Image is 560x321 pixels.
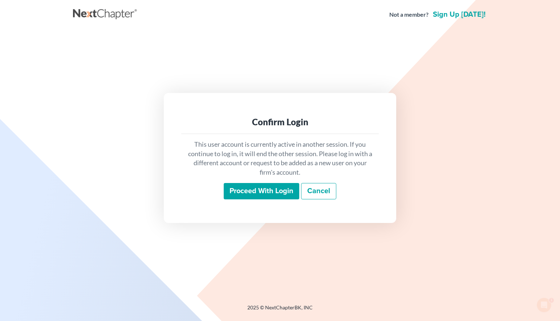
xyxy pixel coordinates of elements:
[187,116,373,128] div: Confirm Login
[224,183,299,200] input: Proceed with login
[301,183,336,200] a: Cancel
[535,296,553,314] iframe: Intercom live chat
[389,11,429,19] strong: Not a member?
[187,140,373,177] p: This user account is currently active in another session. If you continue to log in, it will end ...
[73,304,487,317] div: 2025 © NextChapterBK, INC
[431,11,487,18] a: Sign up [DATE]!
[550,296,556,302] span: 1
